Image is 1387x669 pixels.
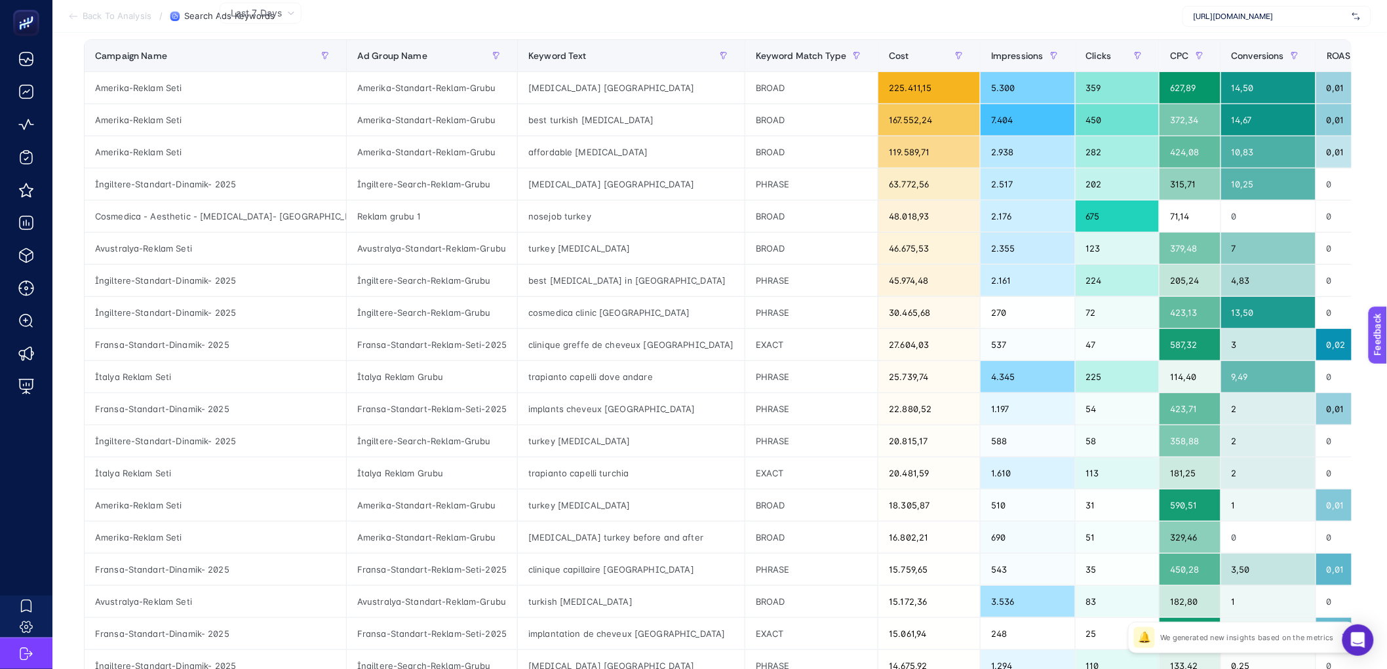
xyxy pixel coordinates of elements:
[981,233,1075,264] div: 2.355
[745,425,878,457] div: PHRASE
[1160,265,1220,296] div: 205,24
[1160,361,1220,392] div: 114,40
[1076,265,1159,296] div: 224
[1316,233,1382,264] div: 0
[981,457,1075,489] div: 1.610
[85,233,346,264] div: Avustralya-Reklam Seti
[1232,50,1285,61] span: Conversions
[518,618,745,649] div: implantation de cheveux [GEOGRAPHIC_DATA]
[878,104,980,136] div: 167.552,24
[981,554,1075,585] div: 543
[1221,489,1316,521] div: 1
[518,297,745,328] div: cosmedica clinic [GEOGRAPHIC_DATA]
[1316,586,1382,617] div: 0
[1316,72,1382,104] div: 0,01
[981,586,1075,617] div: 3.536
[518,265,745,296] div: best [MEDICAL_DATA] in [GEOGRAPHIC_DATA]
[1316,136,1382,168] div: 0,01
[1221,265,1316,296] div: 4,83
[878,361,980,392] div: 25.739,74
[745,297,878,328] div: PHRASE
[745,393,878,425] div: PHRASE
[878,297,980,328] div: 30.465,68
[981,201,1075,232] div: 2.176
[1160,201,1220,232] div: 71,14
[83,11,151,22] span: Back To Analysis
[878,72,980,104] div: 225.411,15
[1160,618,1220,649] div: 602,48
[1076,457,1159,489] div: 113
[1221,201,1316,232] div: 0
[1316,104,1382,136] div: 0,01
[518,393,745,425] div: implants cheveux [GEOGRAPHIC_DATA]
[518,554,745,585] div: clinique capillaire [GEOGRAPHIC_DATA]
[518,425,745,457] div: turkey [MEDICAL_DATA]
[159,10,163,21] span: /
[745,489,878,521] div: BROAD
[745,201,878,232] div: BROAD
[1160,554,1220,585] div: 450,28
[1316,265,1382,296] div: 0
[347,201,517,232] div: Reklam grubu 1
[1352,10,1360,23] img: svg%3e
[878,489,980,521] div: 18.305,87
[981,104,1075,136] div: 7.404
[184,11,275,22] span: Search Ads Keywords
[518,361,745,392] div: trapianto capelli dove andare
[1160,522,1220,553] div: 329,46
[518,104,745,136] div: best turkish [MEDICAL_DATA]
[85,361,346,392] div: İtalya Reklam Seti
[347,457,517,489] div: İtalya Reklam Grubu
[518,586,745,617] div: turkish [MEDICAL_DATA]
[1316,489,1382,521] div: 0,01
[878,168,980,200] div: 63.772,56
[1076,618,1159,649] div: 25
[1316,554,1382,585] div: 0,01
[1316,168,1382,200] div: 0
[347,618,517,649] div: Fransa-Standart-Reklam-Seti-2025
[1221,393,1316,425] div: 2
[347,265,517,296] div: İngiltere-Search-Reklam-Grubu
[745,72,878,104] div: BROAD
[878,586,980,617] div: 15.172,36
[981,425,1075,457] div: 588
[1316,297,1382,328] div: 0
[85,265,346,296] div: İngiltere-Standart-Dinamik- 2025
[981,522,1075,553] div: 690
[347,361,517,392] div: İtalya Reklam Grubu
[981,265,1075,296] div: 2.161
[745,457,878,489] div: EXACT
[1316,361,1382,392] div: 0
[85,104,346,136] div: Amerika-Reklam Seti
[1342,624,1374,656] div: Open Intercom Messenger
[518,329,745,360] div: clinique greffe de cheveux [GEOGRAPHIC_DATA]
[347,136,517,168] div: Amerika-Standart-Reklam-Grubu
[745,554,878,585] div: PHRASE
[347,233,517,264] div: Avustralya-Standart-Reklam-Grubu
[1221,425,1316,457] div: 2
[518,522,745,553] div: [MEDICAL_DATA] turkey before and after
[85,425,346,457] div: İngiltere-Standart-Dinamik- 2025
[85,136,346,168] div: Amerika-Reklam Seti
[1086,50,1112,61] span: Clicks
[85,72,346,104] div: Amerika-Reklam Seti
[1327,50,1351,61] span: ROAS
[85,618,346,649] div: Fransa-Standart-Dinamik- 2025
[878,425,980,457] div: 20.815,17
[981,329,1075,360] div: 537
[1160,329,1220,360] div: 587,32
[1221,554,1316,585] div: 3,50
[1221,233,1316,264] div: 7
[1076,361,1159,392] div: 225
[1160,425,1220,457] div: 358,88
[1160,168,1220,200] div: 315,71
[347,329,517,360] div: Fransa-Standart-Reklam-Seti-2025
[878,554,980,585] div: 15.759,65
[981,361,1075,392] div: 4.345
[1221,136,1316,168] div: 10,83
[889,50,909,61] span: Cost
[347,72,517,104] div: Amerika-Standart-Reklam-Grubu
[878,522,980,553] div: 16.802,21
[347,586,517,617] div: Avustralya-Standart-Reklam-Grubu
[1316,457,1382,489] div: 0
